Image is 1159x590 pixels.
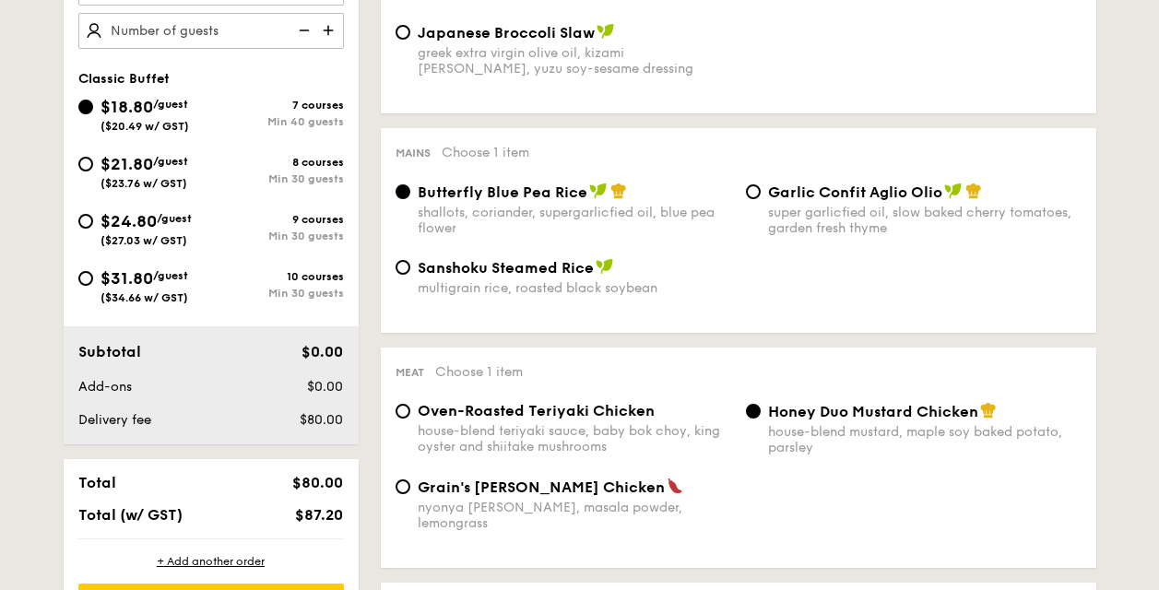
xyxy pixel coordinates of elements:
span: Sanshoku Steamed Rice [418,259,594,277]
img: icon-chef-hat.a58ddaea.svg [980,402,997,419]
input: $31.80/guest($34.66 w/ GST)10 coursesMin 30 guests [78,271,93,286]
div: house-blend teriyaki sauce, baby bok choy, king oyster and shiitake mushrooms [418,423,731,454]
img: icon-reduce.1d2dbef1.svg [289,13,316,48]
span: Total (w/ GST) [78,506,183,524]
input: Number of guests [78,13,344,49]
input: Oven-Roasted Teriyaki Chickenhouse-blend teriyaki sauce, baby bok choy, king oyster and shiitake ... [396,404,410,419]
div: Min 30 guests [211,287,344,300]
span: Delivery fee [78,412,151,428]
span: ($34.66 w/ GST) [101,291,188,304]
div: nyonya [PERSON_NAME], masala powder, lemongrass [418,500,731,531]
span: /guest [153,155,188,168]
span: ($20.49 w/ GST) [101,120,189,133]
input: $24.80/guest($27.03 w/ GST)9 coursesMin 30 guests [78,214,93,229]
span: ($23.76 w/ GST) [101,177,187,190]
span: Classic Buffet [78,71,170,87]
div: multigrain rice, roasted black soybean [418,280,731,296]
input: Butterfly Blue Pea Riceshallots, coriander, supergarlicfied oil, blue pea flower [396,184,410,199]
span: $31.80 [101,268,153,289]
input: Garlic Confit Aglio Oliosuper garlicfied oil, slow baked cherry tomatoes, garden fresh thyme [746,184,761,199]
div: Min 30 guests [211,230,344,242]
div: 10 courses [211,270,344,283]
img: icon-add.58712e84.svg [316,13,344,48]
span: Garlic Confit Aglio Olio [768,183,942,201]
div: super garlicfied oil, slow baked cherry tomatoes, garden fresh thyme [768,205,1082,236]
span: $0.00 [307,379,343,395]
span: Choose 1 item [435,364,523,380]
span: Add-ons [78,379,132,395]
input: Japanese Broccoli Slawgreek extra virgin olive oil, kizami [PERSON_NAME], yuzu soy-sesame dressing [396,25,410,40]
img: icon-spicy.37a8142b.svg [667,478,683,494]
span: /guest [157,212,192,225]
img: icon-chef-hat.a58ddaea.svg [610,183,627,199]
input: Honey Duo Mustard Chickenhouse-blend mustard, maple soy baked potato, parsley [746,404,761,419]
span: ($27.03 w/ GST) [101,234,187,247]
img: icon-vegan.f8ff3823.svg [944,183,963,199]
span: Butterfly Blue Pea Rice [418,183,587,201]
div: 8 courses [211,156,344,169]
img: icon-vegan.f8ff3823.svg [596,258,614,275]
img: icon-chef-hat.a58ddaea.svg [965,183,982,199]
input: Grain's [PERSON_NAME] Chickennyonya [PERSON_NAME], masala powder, lemongrass [396,479,410,494]
span: Total [78,474,116,491]
div: 9 courses [211,213,344,226]
input: Sanshoku Steamed Ricemultigrain rice, roasted black soybean [396,260,410,275]
span: /guest [153,98,188,111]
div: 7 courses [211,99,344,112]
span: $87.20 [295,506,343,524]
span: Japanese Broccoli Slaw [418,24,595,41]
input: $18.80/guest($20.49 w/ GST)7 coursesMin 40 guests [78,100,93,114]
span: Meat [396,366,424,379]
span: $0.00 [302,343,343,360]
input: $21.80/guest($23.76 w/ GST)8 coursesMin 30 guests [78,157,93,171]
span: $24.80 [101,211,157,231]
span: $21.80 [101,154,153,174]
span: Subtotal [78,343,141,360]
div: + Add another order [78,554,344,569]
div: Min 40 guests [211,115,344,128]
span: Oven-Roasted Teriyaki Chicken [418,402,655,419]
img: icon-vegan.f8ff3823.svg [597,23,615,40]
img: icon-vegan.f8ff3823.svg [589,183,608,199]
span: $80.00 [300,412,343,428]
span: Grain's [PERSON_NAME] Chicken [418,478,665,496]
div: shallots, coriander, supergarlicfied oil, blue pea flower [418,205,731,236]
div: house-blend mustard, maple soy baked potato, parsley [768,424,1082,455]
span: Mains [396,147,431,159]
span: /guest [153,269,188,282]
span: $18.80 [101,97,153,117]
div: Min 30 guests [211,172,344,185]
span: $80.00 [292,474,343,491]
div: greek extra virgin olive oil, kizami [PERSON_NAME], yuzu soy-sesame dressing [418,45,731,77]
span: Choose 1 item [442,145,529,160]
span: Honey Duo Mustard Chicken [768,403,978,420]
